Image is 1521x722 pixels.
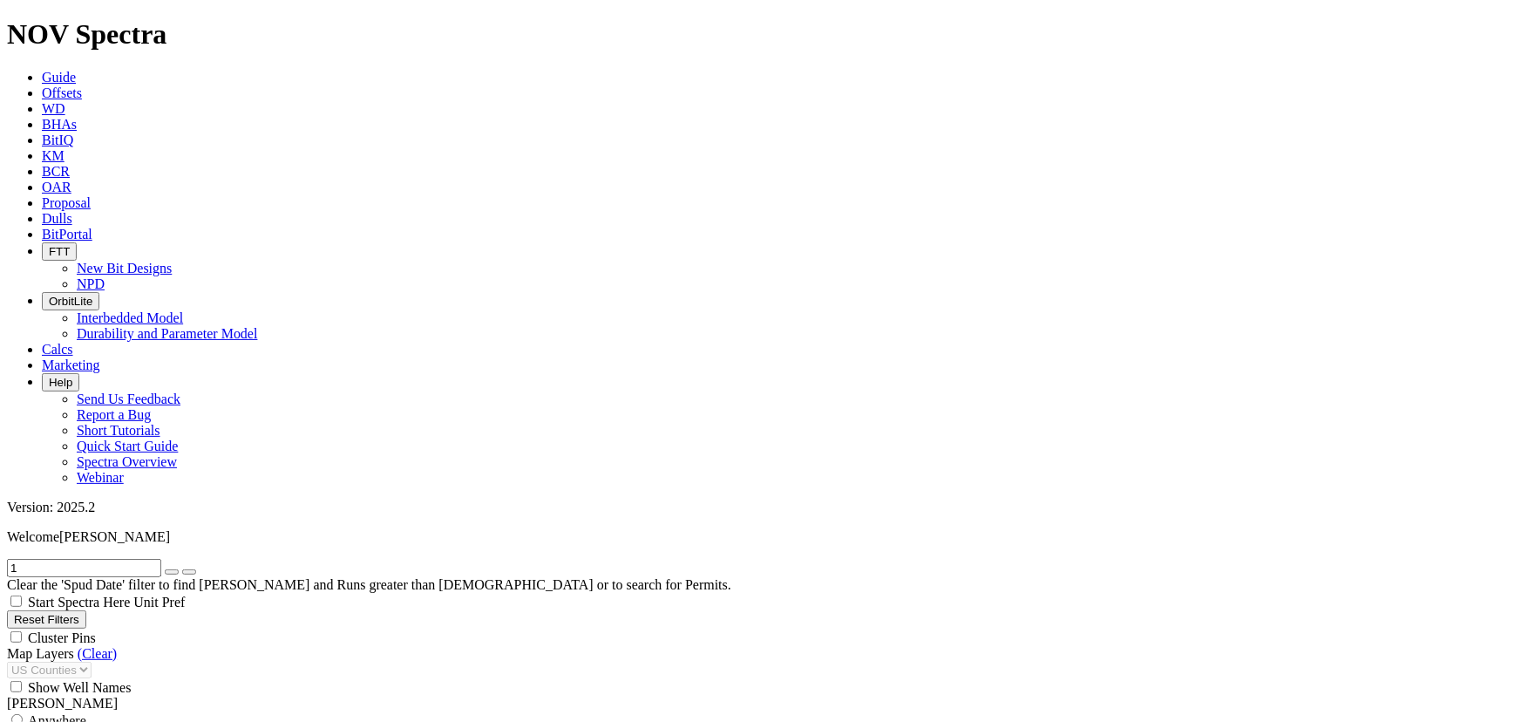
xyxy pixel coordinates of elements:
[77,276,105,291] a: NPD
[42,101,65,116] a: WD
[42,358,100,372] a: Marketing
[42,70,76,85] a: Guide
[10,596,22,607] input: Start Spectra Here
[77,261,172,276] a: New Bit Designs
[42,373,79,392] button: Help
[77,407,151,422] a: Report a Bug
[77,470,124,485] a: Webinar
[7,646,74,661] span: Map Layers
[77,310,183,325] a: Interbedded Model
[77,423,160,438] a: Short Tutorials
[7,500,1514,515] div: Version: 2025.2
[42,211,72,226] a: Dulls
[49,245,70,258] span: FTT
[28,680,131,695] span: Show Well Names
[42,117,77,132] a: BHAs
[77,439,178,453] a: Quick Start Guide
[42,342,73,357] a: Calcs
[49,295,92,308] span: OrbitLite
[42,195,91,210] a: Proposal
[42,85,82,100] a: Offsets
[42,242,77,261] button: FTT
[49,376,72,389] span: Help
[77,454,177,469] a: Spectra Overview
[42,292,99,310] button: OrbitLite
[42,164,70,179] a: BCR
[7,577,731,592] span: Clear the 'Spud Date' filter to find [PERSON_NAME] and Runs greater than [DEMOGRAPHIC_DATA] or to...
[77,392,180,406] a: Send Us Feedback
[42,148,65,163] a: KM
[7,18,1514,51] h1: NOV Spectra
[133,595,185,610] span: Unit Pref
[7,529,1514,545] p: Welcome
[7,559,161,577] input: Search
[28,630,96,645] span: Cluster Pins
[42,133,73,147] a: BitIQ
[78,646,117,661] a: (Clear)
[7,696,1514,712] div: [PERSON_NAME]
[28,595,130,610] span: Start Spectra Here
[42,180,71,194] a: OAR
[59,529,170,544] span: [PERSON_NAME]
[42,227,92,242] a: BitPortal
[77,326,258,341] a: Durability and Parameter Model
[7,610,86,629] button: Reset Filters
